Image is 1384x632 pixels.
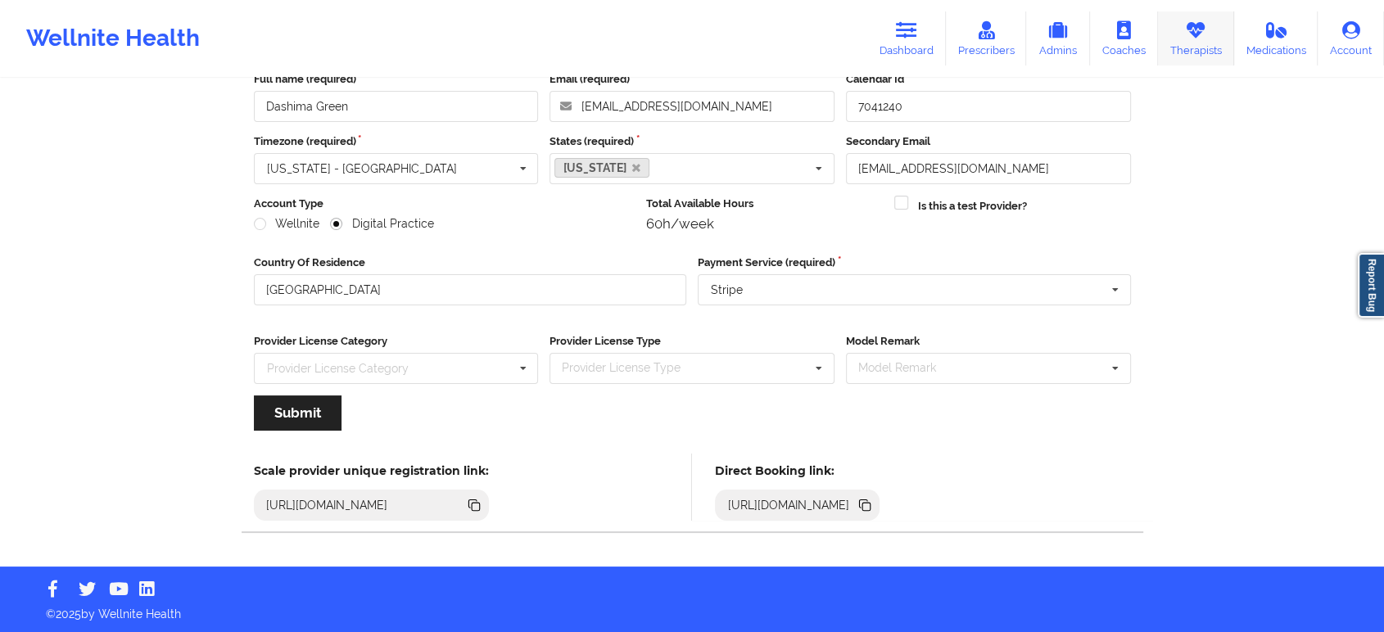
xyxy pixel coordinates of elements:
[254,71,539,88] label: Full name (required)
[330,217,433,231] label: Digital Practice
[550,333,834,350] label: Provider License Type
[711,284,743,296] div: Stripe
[554,158,649,178] a: [US_STATE]
[646,196,883,212] label: Total Available Hours
[846,333,1131,350] label: Model Remark
[1026,11,1090,65] a: Admins
[1234,11,1318,65] a: Medications
[254,196,635,212] label: Account Type
[254,463,489,478] h5: Scale provider unique registration link:
[254,333,539,350] label: Provider License Category
[846,153,1131,184] input: Email
[1318,11,1384,65] a: Account
[698,255,1131,271] label: Payment Service (required)
[867,11,946,65] a: Dashboard
[946,11,1027,65] a: Prescribers
[254,133,539,150] label: Timezone (required)
[254,255,687,271] label: Country Of Residence
[267,363,409,374] div: Provider License Category
[254,217,319,231] label: Wellnite
[1358,253,1384,318] a: Report Bug
[846,91,1131,122] input: Calendar Id
[34,594,1350,622] p: © 2025 by Wellnite Health
[854,359,960,377] div: Model Remark
[715,463,880,478] h5: Direct Booking link:
[846,71,1131,88] label: Calendar Id
[260,497,395,513] div: [URL][DOMAIN_NAME]
[918,198,1027,214] label: Is this a test Provider?
[550,91,834,122] input: Email address
[846,133,1131,150] label: Secondary Email
[558,359,704,377] div: Provider License Type
[550,133,834,150] label: States (required)
[267,163,457,174] div: [US_STATE] - [GEOGRAPHIC_DATA]
[1090,11,1158,65] a: Coaches
[1158,11,1234,65] a: Therapists
[254,395,341,431] button: Submit
[550,71,834,88] label: Email (required)
[254,91,539,122] input: Full name
[646,215,883,232] div: 60h/week
[721,497,856,513] div: [URL][DOMAIN_NAME]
